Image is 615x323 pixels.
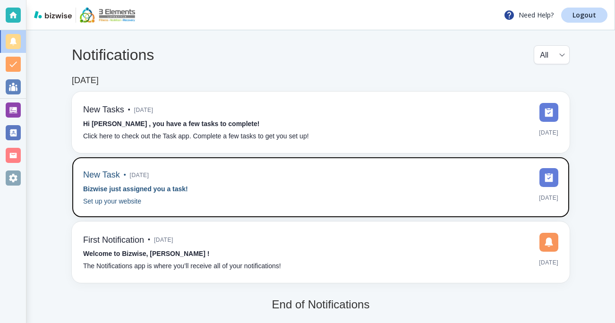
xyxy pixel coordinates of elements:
img: 3 Elements Lifestyle Gym [80,8,135,23]
h6: First Notification [83,235,144,246]
img: DashboardSidebarTasks.svg [539,103,558,122]
span: [DATE] [539,126,558,140]
h4: Notifications [72,46,154,64]
p: • [124,170,126,180]
p: Click here to check out the Task app. Complete a few tasks to get you set up! [83,131,309,142]
span: [DATE] [130,168,149,182]
a: First Notification•[DATE]Welcome to Bizwise, [PERSON_NAME] !The Notifications app is where you’ll... [72,221,570,283]
strong: Welcome to Bizwise, [PERSON_NAME] ! [83,250,209,257]
strong: Bizwise just assigned you a task! [83,185,188,193]
div: All [540,46,564,64]
p: • [148,235,150,245]
span: [DATE] [154,233,173,247]
img: DashboardSidebarTasks.svg [539,168,558,187]
strong: Hi [PERSON_NAME] , you have a few tasks to complete! [83,120,259,127]
img: bizwise [34,11,72,18]
p: Need Help? [504,9,554,21]
p: • [128,105,130,115]
img: DashboardSidebarNotification.svg [539,233,558,252]
a: Logout [561,8,607,23]
h6: New Tasks [83,105,124,115]
h6: [DATE] [72,76,99,86]
a: New Tasks•[DATE]Hi [PERSON_NAME] , you have a few tasks to complete!Click here to check out the T... [72,92,570,153]
h6: New Task [83,170,120,180]
span: [DATE] [134,103,154,117]
h5: End of Notifications [272,298,370,312]
span: [DATE] [539,255,558,270]
p: Set up your website [83,196,141,207]
p: Logout [572,12,596,18]
span: [DATE] [539,191,558,205]
a: New Task•[DATE]Bizwise just assigned you a task!Set up your website[DATE] [72,157,570,218]
p: The Notifications app is where you’ll receive all of your notifications! [83,261,281,272]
